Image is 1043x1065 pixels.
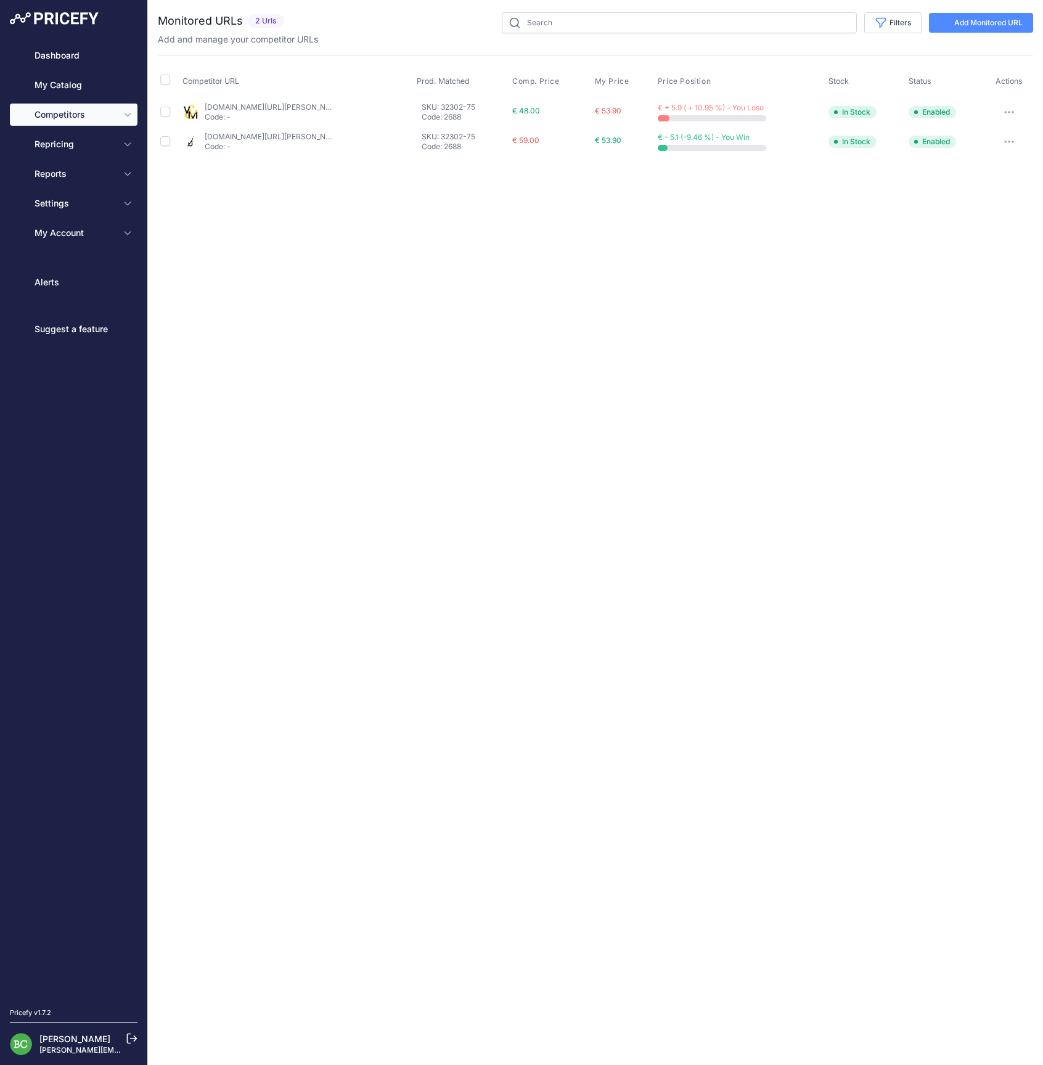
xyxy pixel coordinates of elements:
[658,76,711,86] span: Price Position
[10,104,137,126] button: Competitors
[10,1008,51,1018] div: Pricefy v1.7.2
[828,136,877,148] span: In Stock
[205,102,344,112] a: [DOMAIN_NAME][URL][PERSON_NAME]
[417,76,470,86] span: Prod. Matched
[595,106,621,115] span: € 53.90
[35,197,115,210] span: Settings
[595,136,621,145] span: € 53.90
[10,192,137,214] button: Settings
[422,142,507,152] p: Code: 2688
[35,108,115,121] span: Competitors
[512,106,540,115] span: € 48.00
[909,136,956,148] span: Enabled
[828,106,877,118] span: In Stock
[10,133,137,155] button: Repricing
[10,318,137,340] a: Suggest a feature
[864,12,922,33] button: Filters
[182,76,239,86] span: Competitor URL
[10,12,99,25] img: Pricefy Logo
[996,76,1023,86] span: Actions
[10,44,137,993] nav: Sidebar
[205,112,333,122] p: Code: -
[10,163,137,185] button: Reports
[422,112,507,122] p: Code: 2688
[658,103,764,112] span: € + 5.9 ( + 10.95 %) - You Lose
[502,12,857,33] input: Search
[248,14,284,28] span: 2 Urls
[828,76,849,86] span: Stock
[595,76,629,86] span: My Price
[35,168,115,180] span: Reports
[10,74,137,96] a: My Catalog
[512,76,560,86] span: Comp. Price
[422,132,507,142] p: SKU: 32302-75
[158,12,243,30] h2: Monitored URLs
[512,136,539,145] span: € 59.00
[10,44,137,67] a: Dashboard
[35,227,115,239] span: My Account
[205,132,344,141] a: [DOMAIN_NAME][URL][PERSON_NAME]
[658,76,713,86] button: Price Position
[909,76,931,86] span: Status
[10,222,137,244] button: My Account
[929,13,1033,33] a: Add Monitored URL
[39,1034,110,1044] a: [PERSON_NAME]
[909,106,956,118] span: Enabled
[10,271,137,293] a: Alerts
[35,138,115,150] span: Repricing
[158,33,318,46] p: Add and manage your competitor URLs
[39,1045,290,1055] a: [PERSON_NAME][EMAIL_ADDRESS][DOMAIN_NAME][PERSON_NAME]
[205,142,333,152] p: Code: -
[422,102,507,112] p: SKU: 32302-75
[595,76,632,86] button: My Price
[658,133,750,142] span: € - 5.1 (-9.46 %) - You Win
[512,76,562,86] button: Comp. Price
